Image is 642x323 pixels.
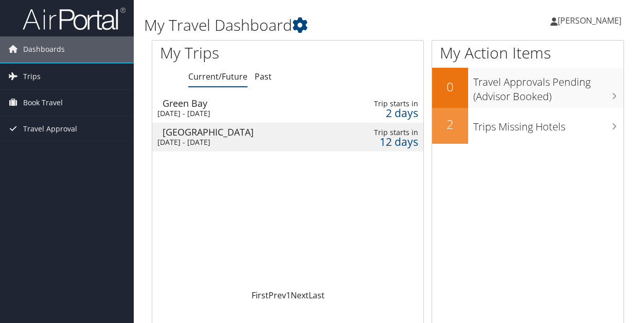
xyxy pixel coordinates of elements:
[432,78,468,96] h2: 0
[358,128,418,137] div: Trip starts in
[432,116,468,133] h2: 2
[163,127,327,137] div: [GEOGRAPHIC_DATA]
[550,5,632,36] a: [PERSON_NAME]
[291,290,309,301] a: Next
[163,99,327,108] div: Green Bay
[255,71,272,82] a: Past
[269,290,286,301] a: Prev
[23,7,126,31] img: airportal-logo.png
[473,115,623,134] h3: Trips Missing Hotels
[157,109,322,118] div: [DATE] - [DATE]
[358,99,418,108] div: Trip starts in
[23,36,65,62] span: Dashboards
[23,116,77,142] span: Travel Approval
[432,108,623,144] a: 2Trips Missing Hotels
[23,90,63,116] span: Book Travel
[473,70,623,104] h3: Travel Approvals Pending (Advisor Booked)
[188,71,247,82] a: Current/Future
[432,42,623,64] h1: My Action Items
[23,64,41,89] span: Trips
[160,42,303,64] h1: My Trips
[309,290,325,301] a: Last
[252,290,269,301] a: First
[358,137,418,146] div: 12 days
[286,290,291,301] a: 1
[157,138,322,147] div: [DATE] - [DATE]
[358,108,418,118] div: 2 days
[144,14,469,36] h1: My Travel Dashboard
[558,15,621,26] span: [PERSON_NAME]
[432,68,623,107] a: 0Travel Approvals Pending (Advisor Booked)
